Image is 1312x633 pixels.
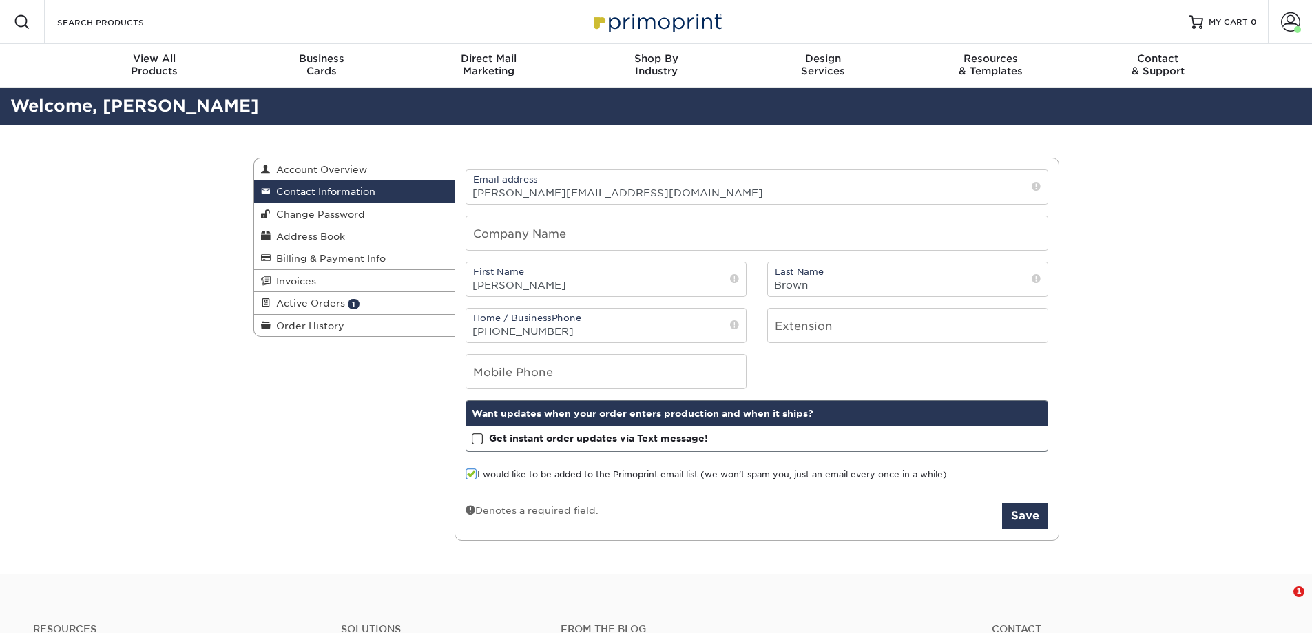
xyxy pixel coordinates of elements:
[254,158,455,180] a: Account Overview
[254,292,455,314] a: Active Orders 1
[254,270,455,292] a: Invoices
[466,401,1048,426] div: Want updates when your order enters production and when it ships?
[254,225,455,247] a: Address Book
[907,44,1074,88] a: Resources& Templates
[271,253,386,264] span: Billing & Payment Info
[466,503,598,517] div: Denotes a required field.
[907,52,1074,65] span: Resources
[271,276,316,287] span: Invoices
[740,52,907,65] span: Design
[238,52,405,65] span: Business
[238,52,405,77] div: Cards
[405,44,572,88] a: Direct MailMarketing
[71,52,238,65] span: View All
[405,52,572,65] span: Direct Mail
[56,14,190,30] input: SEARCH PRODUCTS.....
[1251,17,1257,27] span: 0
[572,52,740,77] div: Industry
[587,7,725,37] img: Primoprint
[271,186,375,197] span: Contact Information
[271,164,367,175] span: Account Overview
[71,44,238,88] a: View AllProducts
[740,52,907,77] div: Services
[254,315,455,336] a: Order History
[254,247,455,269] a: Billing & Payment Info
[572,44,740,88] a: Shop ByIndustry
[740,44,907,88] a: DesignServices
[1074,52,1242,77] div: & Support
[1074,44,1242,88] a: Contact& Support
[1002,503,1048,529] button: Save
[1074,52,1242,65] span: Contact
[271,320,344,331] span: Order History
[572,52,740,65] span: Shop By
[254,180,455,203] a: Contact Information
[348,299,360,309] span: 1
[405,52,572,77] div: Marketing
[271,209,365,220] span: Change Password
[71,52,238,77] div: Products
[254,203,455,225] a: Change Password
[271,298,345,309] span: Active Orders
[489,433,708,444] strong: Get instant order updates via Text message!
[907,52,1074,77] div: & Templates
[1265,586,1298,619] iframe: Intercom live chat
[1209,17,1248,28] span: MY CART
[466,468,949,481] label: I would like to be added to the Primoprint email list (we won't spam you, just an email every onc...
[238,44,405,88] a: BusinessCards
[1293,586,1304,597] span: 1
[271,231,345,242] span: Address Book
